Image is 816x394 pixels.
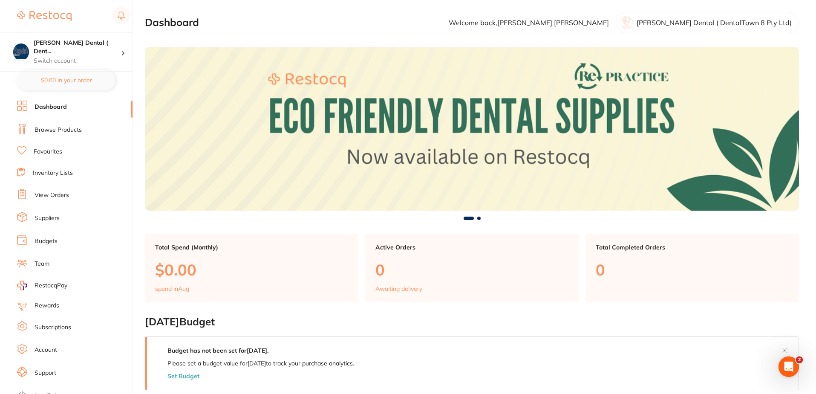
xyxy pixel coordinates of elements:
p: Active Orders [375,244,568,251]
a: Dashboard [35,103,67,111]
a: Suppliers [35,214,60,223]
p: 0 [375,261,568,278]
a: Browse Products [35,126,82,134]
p: spend in Aug [155,285,189,292]
a: Inventory Lists [33,169,73,177]
span: RestocqPay [35,281,67,290]
img: RestocqPay [17,281,27,290]
a: Active Orders0Awaiting delivery [365,234,579,303]
h2: Dashboard [145,17,199,29]
p: 0 [596,261,789,278]
img: Singleton Dental ( DentalTown 8 Pty Ltd) [13,43,29,59]
a: Team [35,260,49,268]
p: $0.00 [155,261,348,278]
button: $0.00 in your order [17,70,115,90]
iframe: Intercom live chat [779,356,799,377]
img: Dashboard [145,47,799,211]
p: Switch account [34,57,121,65]
a: Subscriptions [35,323,71,332]
a: Support [35,369,56,377]
strong: Budget has not been set for [DATE] . [167,347,268,354]
p: [PERSON_NAME] Dental ( DentalTown 8 Pty Ltd) [637,19,792,26]
a: RestocqPay [17,281,67,290]
a: Budgets [35,237,58,246]
button: Set Budget [167,373,199,380]
a: Total Spend (Monthly)$0.00spend inAug [145,234,358,303]
span: 2 [796,356,803,363]
a: View Orders [35,191,69,200]
a: Total Completed Orders0 [585,234,799,303]
p: Welcome back, [PERSON_NAME] [PERSON_NAME] [449,19,609,26]
p: Total Completed Orders [596,244,789,251]
img: Restocq Logo [17,11,72,21]
h4: Singleton Dental ( DentalTown 8 Pty Ltd) [34,39,121,55]
a: Rewards [35,301,59,310]
a: Favourites [34,148,62,156]
a: Restocq Logo [17,6,72,26]
p: Total Spend (Monthly) [155,244,348,251]
h2: [DATE] Budget [145,316,799,328]
a: Account [35,346,57,354]
p: Please set a budget value for [DATE] to track your purchase analytics. [167,360,354,367]
p: Awaiting delivery [375,285,422,292]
